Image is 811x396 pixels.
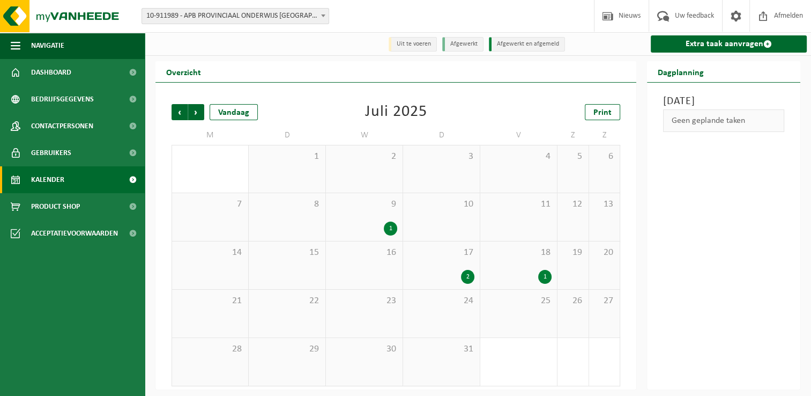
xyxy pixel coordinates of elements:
span: 29 [254,343,320,355]
span: 13 [594,199,615,210]
span: Print [593,108,612,117]
span: Gebruikers [31,140,71,166]
span: 22 [254,295,320,307]
span: 3 [408,151,474,163]
span: 23 [331,295,397,307]
span: Navigatie [31,32,64,59]
span: 20 [594,247,615,259]
span: Dashboard [31,59,71,86]
td: Z [557,126,589,145]
span: 15 [254,247,320,259]
span: Contactpersonen [31,113,93,140]
div: Juli 2025 [365,104,427,120]
div: Vandaag [210,104,258,120]
li: Afgewerkt [442,37,483,52]
span: Acceptatievoorwaarden [31,220,118,247]
span: 10 [408,199,474,210]
div: 1 [538,270,552,284]
span: 9 [331,199,397,210]
span: 10-911989 - APB PROVINCIAAL ONDERWIJS ANTWERPEN PROVINCIAAL INSTITUUT VOOR TECHNISCH ONDERWI - ST... [142,9,329,24]
span: 24 [408,295,474,307]
span: 8 [254,199,320,210]
span: 25 [486,295,552,307]
td: V [480,126,557,145]
span: 21 [177,295,243,307]
div: 2 [461,270,474,284]
h3: [DATE] [663,93,784,109]
h2: Overzicht [155,61,212,82]
span: Product Shop [31,193,80,220]
li: Uit te voeren [389,37,437,52]
span: 17 [408,247,474,259]
span: 18 [486,247,552,259]
td: Z [589,126,621,145]
h2: Dagplanning [647,61,715,82]
a: Print [585,104,620,120]
span: 26 [563,295,583,307]
td: D [249,126,326,145]
span: 31 [408,343,474,355]
span: Kalender [31,166,64,193]
span: 10-911989 - APB PROVINCIAAL ONDERWIJS ANTWERPEN PROVINCIAAL INSTITUUT VOOR TECHNISCH ONDERWI - ST... [142,8,329,24]
div: Geen geplande taken [663,109,784,132]
span: 16 [331,247,397,259]
span: 2 [331,151,397,163]
a: Extra taak aanvragen [651,35,807,53]
span: Vorige [172,104,188,120]
span: 30 [331,343,397,355]
td: W [326,126,403,145]
span: 14 [177,247,243,259]
td: D [403,126,480,145]
span: 1 [254,151,320,163]
td: M [172,126,249,145]
span: 4 [486,151,552,163]
div: 1 [384,222,397,236]
span: 27 [594,295,615,307]
span: Bedrijfsgegevens [31,86,94,113]
span: 11 [486,199,552,210]
span: 28 [177,343,243,355]
li: Afgewerkt en afgemeld [489,37,565,52]
span: 7 [177,199,243,210]
span: 5 [563,151,583,163]
span: 12 [563,199,583,210]
span: 6 [594,151,615,163]
span: 19 [563,247,583,259]
span: Volgende [188,104,204,120]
